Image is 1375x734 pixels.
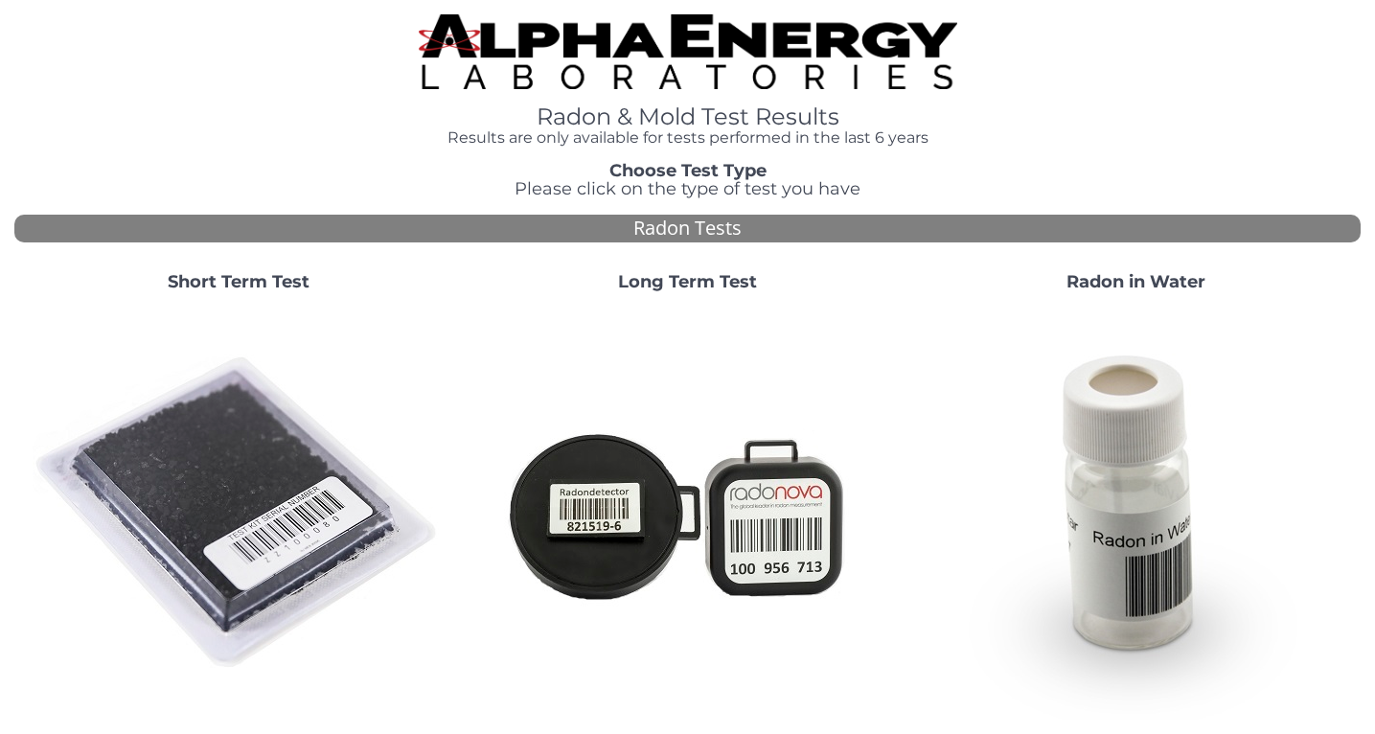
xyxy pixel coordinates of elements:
img: ShortTerm.jpg [33,308,445,720]
div: Radon Tests [14,215,1361,242]
strong: Short Term Test [168,271,309,292]
strong: Choose Test Type [609,160,767,181]
strong: Radon in Water [1066,271,1205,292]
img: RadoninWater.jpg [930,308,1342,720]
strong: Long Term Test [618,271,757,292]
span: Please click on the type of test you have [515,178,860,199]
img: Radtrak2vsRadtrak3.jpg [481,308,893,720]
h4: Results are only available for tests performed in the last 6 years [419,129,957,147]
img: TightCrop.jpg [419,14,957,89]
h1: Radon & Mold Test Results [419,104,957,129]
